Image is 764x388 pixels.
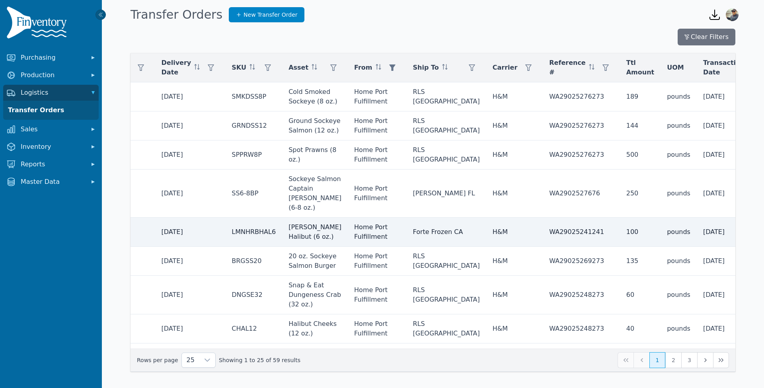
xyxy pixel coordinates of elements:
td: [PERSON_NAME] FL [407,170,486,218]
td: H&M [486,111,543,140]
td: Halibut Cheeks (12 oz.) [282,314,348,343]
button: Master Data [3,174,99,190]
td: Home Port Fulfillment [348,140,406,170]
td: Spot Prawns (8 oz.) [282,140,348,170]
td: SMKDSS8P [225,82,282,111]
td: Cold Smoked Sockeye (8 oz.) [282,82,348,111]
img: Anthony Armesto [726,8,739,21]
span: Reports [21,160,84,169]
span: Rows per page [182,353,199,367]
td: 500 [620,140,661,170]
td: WA29025276273 [543,111,620,140]
td: LMNHRBHAL6 [225,218,282,247]
td: RLS [GEOGRAPHIC_DATA] [407,111,486,140]
td: H&M [486,170,543,218]
td: Home Port Fulfillment [348,218,406,247]
td: H&M [486,247,543,276]
button: Purchasing [3,50,99,66]
td: Forte Frozen CA [407,218,486,247]
td: Home Port Fulfillment [348,314,406,343]
td: RLS [GEOGRAPHIC_DATA] [407,140,486,170]
span: Asset [288,63,308,72]
span: Sales [21,125,84,134]
td: [DATE] [155,111,226,140]
td: 135 [620,247,661,276]
td: WA29025248273 [543,314,620,343]
td: H&M [486,140,543,170]
td: H&M [486,218,543,247]
td: [PERSON_NAME] Halibut (6 oz.) [282,218,348,247]
td: Home Port Fulfillment [348,82,406,111]
span: Inventory [21,142,84,152]
td: pounds [661,314,697,343]
td: Home Port Fulfillment [348,276,406,314]
td: 40 [620,314,661,343]
a: New Transfer Order [229,7,304,22]
button: Sales [3,121,99,137]
td: 189 [620,82,661,111]
td: H&M [486,314,543,343]
td: [DATE] [155,82,226,111]
td: Sockeye Salmon Captain [PERSON_NAME] (6-8 oz.) [282,170,348,218]
td: SS6-8BP [225,170,282,218]
td: pounds [661,111,697,140]
button: Reports [3,156,99,172]
td: WA29025241241 [543,218,620,247]
span: Production [21,70,84,80]
button: Page 1 [649,352,665,368]
td: [DATE] [155,343,226,382]
td: 1,400 [620,343,661,382]
span: Carrier [493,63,518,72]
td: WA29025276273 [543,140,620,170]
span: Showing 1 to 25 of 59 results [219,356,300,364]
td: Home Port Fulfillment [348,343,406,382]
td: RLS [GEOGRAPHIC_DATA] [407,247,486,276]
td: Ground Sockeye Salmon (12 oz.) [282,111,348,140]
td: WA29025248273 [543,343,620,382]
td: [DATE] [155,276,226,314]
td: Home Port Fulfillment [348,247,406,276]
td: H&M [486,276,543,314]
td: pounds [661,276,697,314]
td: SBLFSH6P [225,343,282,382]
span: Ttl Amount [626,58,654,77]
td: Home Port Fulfillment [348,111,406,140]
span: UOM [667,63,684,72]
td: Sablefish Skin-On Portions (6 oz.) [282,343,348,382]
td: WA29025269273 [543,247,620,276]
td: WA29025248273 [543,276,620,314]
td: CHAL12 [225,314,282,343]
td: RLS [GEOGRAPHIC_DATA] [407,343,486,382]
td: [DATE] [155,218,226,247]
span: Logistics [21,88,84,97]
td: [DATE] [155,140,226,170]
button: Clear Filters [678,29,735,45]
span: Transaction Date [703,58,745,77]
span: Ship To [413,63,439,72]
button: Page 3 [681,352,697,368]
td: RLS [GEOGRAPHIC_DATA] [407,276,486,314]
td: SPPRW8P [225,140,282,170]
td: GRNDSS12 [225,111,282,140]
td: 60 [620,276,661,314]
td: WA2902527676 [543,170,620,218]
td: [DATE] [155,170,226,218]
td: H&M [486,82,543,111]
td: pounds [661,247,697,276]
td: BRGSS20 [225,247,282,276]
img: Finventory [6,6,70,42]
span: Reference # [549,58,585,77]
span: Delivery Date [162,58,191,77]
td: 250 [620,170,661,218]
td: WA29025276273 [543,82,620,111]
button: Next Page [697,352,713,368]
td: pounds [661,170,697,218]
td: [DATE] [155,247,226,276]
td: pounds [661,140,697,170]
td: [DATE] [155,314,226,343]
td: pounds [661,218,697,247]
button: Inventory [3,139,99,155]
td: 144 [620,111,661,140]
span: Master Data [21,177,84,187]
span: New Transfer Order [244,11,298,19]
